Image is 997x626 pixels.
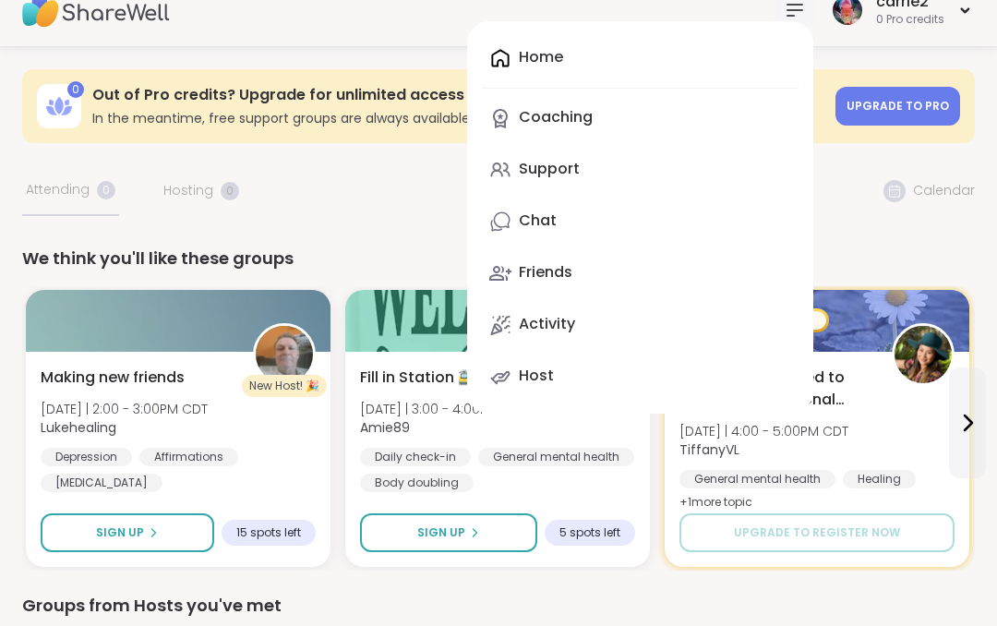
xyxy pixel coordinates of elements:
[92,109,824,127] h3: In the meantime, free support groups are always available.
[256,326,313,383] img: Lukehealing
[482,355,799,399] a: Host
[478,448,634,466] div: General mental health
[835,87,960,126] a: Upgrade to Pro
[41,448,132,466] div: Depression
[482,148,799,192] a: Support
[242,375,327,397] div: New Host! 🎉
[41,400,208,418] span: [DATE] | 2:00 - 3:00PM CDT
[417,524,465,541] span: Sign Up
[360,418,410,437] b: Amie89
[679,422,848,440] span: [DATE] | 4:00 - 5:00PM CDT
[895,326,952,383] img: TiffanyVL
[482,303,799,347] a: Activity
[41,513,214,552] button: Sign Up
[679,513,955,552] button: Upgrade to register now
[22,593,975,619] div: Groups from Hosts you've met
[236,525,301,540] span: 15 spots left
[519,211,557,231] div: Chat
[519,314,575,334] div: Activity
[519,159,580,179] div: Support
[679,440,739,459] b: TiffanyVL
[843,470,916,488] div: Healing
[41,367,185,389] span: Making new friends
[41,418,116,437] b: Lukehealing
[360,367,476,389] span: Fill in Station 🚉
[96,524,144,541] span: Sign Up
[482,251,799,295] a: Friends
[360,474,474,492] div: Body doubling
[67,81,84,98] div: 0
[22,246,975,271] div: We think you'll like these groups
[559,525,620,540] span: 5 spots left
[876,12,944,28] div: 0 Pro credits
[139,448,238,466] div: Affirmations
[360,513,537,552] button: Sign Up
[519,262,572,283] div: Friends
[734,524,900,541] span: Upgrade to register now
[360,448,471,466] div: Daily check-in
[519,107,593,127] div: Coaching
[41,474,162,492] div: [MEDICAL_DATA]
[482,96,799,140] a: Coaching
[679,470,835,488] div: General mental health
[847,98,949,114] span: Upgrade to Pro
[92,85,824,105] h3: Out of Pro credits? Upgrade for unlimited access to expert-led coaching groups.
[360,400,528,418] span: [DATE] | 3:00 - 4:00PM CDT
[519,366,554,386] div: Host
[482,199,799,244] a: Chat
